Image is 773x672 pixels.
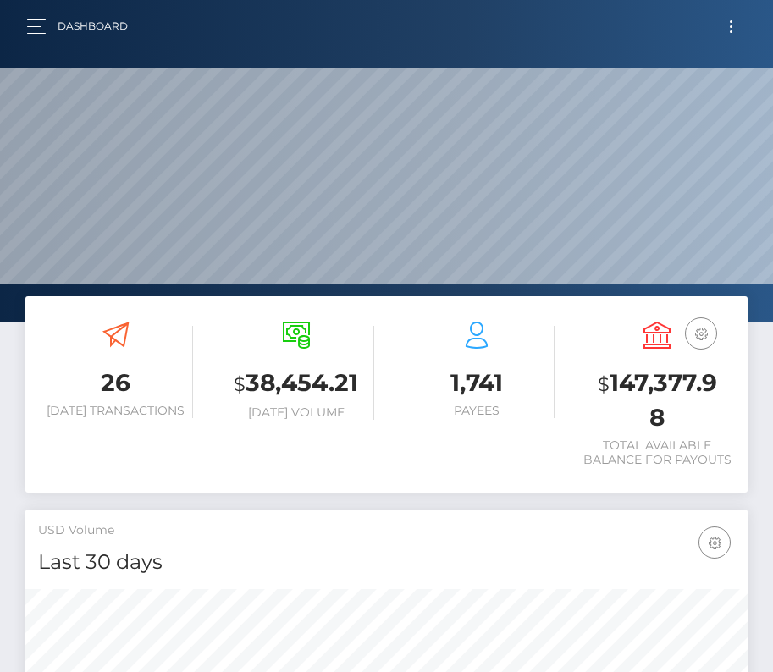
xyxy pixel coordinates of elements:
h6: [DATE] Transactions [38,404,193,418]
h6: Payees [400,404,555,418]
h4: Last 30 days [38,548,735,577]
h5: USD Volume [38,522,735,539]
h3: 38,454.21 [218,366,373,401]
button: Toggle navigation [715,15,747,38]
h3: 147,377.98 [580,366,735,434]
h3: 26 [38,366,193,399]
h3: 1,741 [400,366,555,399]
a: Dashboard [58,8,128,44]
small: $ [234,372,246,396]
small: $ [598,372,610,396]
h6: [DATE] Volume [218,405,373,420]
h6: Total Available Balance for Payouts [580,438,735,467]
